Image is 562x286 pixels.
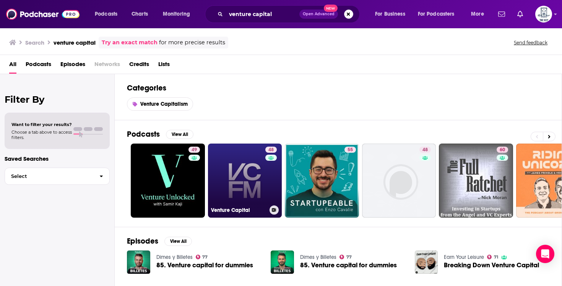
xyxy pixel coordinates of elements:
a: 85. Venture capital for dummies [156,262,253,268]
span: Charts [132,9,148,19]
button: open menu [158,8,200,20]
h2: Filter By [5,94,110,105]
button: Open AdvancedNew [299,10,338,19]
a: 85. Venture capital for dummies [300,262,397,268]
span: 48 [268,146,274,154]
h3: venture capital [54,39,96,46]
span: Podcasts [95,9,117,19]
a: 77 [339,255,352,259]
a: EpisodesView All [127,236,192,246]
button: Send feedback [512,39,550,46]
span: Logged in as TheKeyPR [535,6,552,23]
button: View All [164,237,192,246]
img: 85. Venture capital for dummies [271,250,294,274]
a: 77 [196,255,208,259]
span: Choose a tab above to access filters. [11,129,72,140]
a: 71 [487,255,498,259]
a: 55 [344,147,356,153]
a: Podcasts [26,58,51,74]
span: For Podcasters [418,9,455,19]
img: Podchaser - Follow, Share and Rate Podcasts [6,7,80,21]
a: 49 [131,144,205,218]
a: 48 [265,147,277,153]
a: Show notifications dropdown [514,8,526,21]
input: Search podcasts, credits, & more... [226,8,299,20]
span: Monitoring [163,9,190,19]
span: Want to filter your results? [11,122,72,127]
a: Earn Your Leisure [444,254,484,260]
a: 48Venture Capital [208,144,282,218]
button: Show profile menu [535,6,552,23]
button: open menu [370,8,415,20]
span: 71 [494,255,498,259]
img: User Profile [535,6,552,23]
a: Venture Capitalism [127,97,193,111]
a: Dimes y Billetes [156,254,193,260]
h3: Search [25,39,44,46]
span: Venture Capitalism [140,101,188,107]
span: 77 [346,255,352,259]
a: PodcastsView All [127,129,193,139]
p: Saved Searches [5,155,110,162]
a: Charts [127,8,153,20]
a: Dimes y Billetes [300,254,336,260]
span: For Business [375,9,405,19]
img: 85. Venture capital for dummies [127,250,150,274]
h2: Episodes [127,236,158,246]
div: Open Intercom Messenger [536,245,554,263]
h3: Venture Capital [211,207,266,213]
a: Show notifications dropdown [495,8,508,21]
span: 55 [348,146,353,154]
a: 48 [362,144,436,218]
a: 60 [497,147,508,153]
span: 49 [192,146,197,154]
img: Breaking Down Venture Capital [415,250,438,274]
h2: Podcasts [127,129,160,139]
button: open menu [89,8,127,20]
a: Credits [129,58,149,74]
a: 48 [419,147,431,153]
span: Open Advanced [303,12,335,16]
button: open menu [413,8,466,20]
span: New [324,5,338,12]
span: 60 [500,146,505,154]
a: 55 [285,144,359,218]
span: More [471,9,484,19]
button: Select [5,168,110,185]
a: Lists [158,58,170,74]
span: 48 [422,146,428,154]
button: View All [166,130,193,139]
span: Networks [94,58,120,74]
a: All [9,58,16,74]
span: for more precise results [159,38,225,47]
span: 77 [202,255,208,259]
a: 49 [188,147,200,153]
a: Breaking Down Venture Capital [444,262,539,268]
button: open menu [466,8,494,20]
h2: Categories [127,83,549,93]
div: Search podcasts, credits, & more... [212,5,367,23]
a: Episodes [60,58,85,74]
a: 60 [439,144,513,218]
span: Select [5,174,93,179]
a: Try an exact match [102,38,158,47]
